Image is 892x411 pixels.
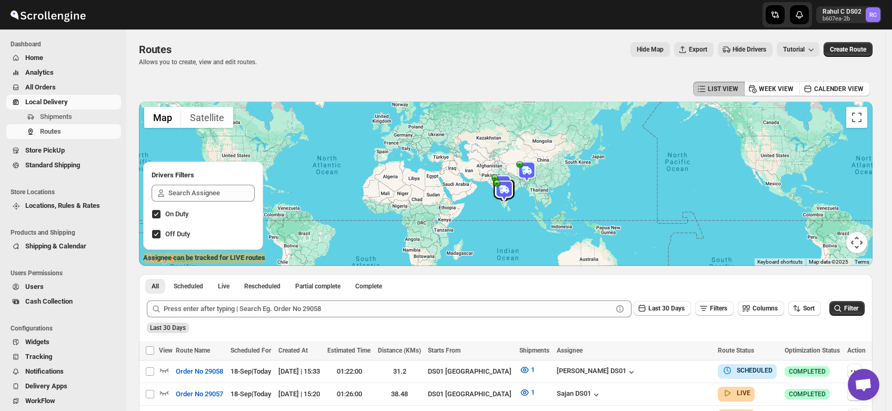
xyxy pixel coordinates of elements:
button: Cash Collection [6,294,121,309]
span: Standard Shipping [25,161,80,169]
span: All [152,282,159,290]
button: Widgets [6,335,121,349]
button: Home [6,51,121,65]
button: Analytics [6,65,121,80]
span: Routes [139,43,172,56]
span: Partial complete [295,282,340,290]
h2: Drivers Filters [152,170,255,181]
span: Complete [355,282,382,290]
span: LIST VIEW [708,85,738,93]
button: 1 [513,362,541,378]
span: Off Duty [165,230,190,238]
button: LIST VIEW [693,82,745,96]
button: Order No 29058 [169,363,229,380]
span: Last 30 Days [150,324,186,332]
div: 38.48 [378,389,422,399]
span: 18-Sep | Today [230,390,271,398]
span: On Duty [165,210,188,218]
span: All Orders [25,83,56,91]
div: Open chat [848,369,879,400]
span: Store PickUp [25,146,65,154]
button: Toggle fullscreen view [846,107,867,128]
span: COMPLETED [789,390,826,398]
span: WEEK VIEW [759,85,794,93]
button: Map camera controls [846,232,867,253]
span: Filters [710,305,727,312]
button: Last 30 Days [634,301,691,316]
button: Filters [695,301,734,316]
span: Distance (KMs) [378,347,421,354]
button: Show street map [144,107,181,128]
button: [PERSON_NAME] DS01 [557,367,637,377]
span: Products and Shipping [11,228,121,237]
button: Hide Drivers [718,42,773,57]
span: Export [689,45,707,54]
span: Action [847,347,866,354]
div: 31.2 [378,366,422,377]
span: Widgets [25,338,49,346]
span: Users Permissions [11,269,121,277]
span: Configurations [11,324,121,333]
span: Local Delivery [25,98,68,106]
div: 01:22:00 [327,366,372,377]
img: Google [142,252,176,266]
button: SCHEDULED [722,365,773,376]
a: Open this area in Google Maps (opens a new window) [142,252,176,266]
span: Scheduled [174,282,203,290]
button: User menu [816,6,881,23]
button: Tutorial [777,42,819,57]
button: Create Route [824,42,873,57]
span: Last 30 Days [648,305,685,312]
button: Filter [829,301,865,316]
span: 1 [531,366,535,374]
p: Allows you to create, view and edit routes. [139,58,257,66]
button: Map action label [630,42,670,57]
span: Home [25,54,43,62]
span: Cash Collection [25,297,73,305]
button: Tracking [6,349,121,364]
span: Columns [753,305,778,312]
span: Routes [40,127,61,135]
button: Delivery Apps [6,379,121,394]
span: View [159,347,173,354]
span: Create Route [830,45,866,54]
button: Keyboard shortcuts [757,258,803,266]
span: Estimated Time [327,347,370,354]
span: Analytics [25,68,54,76]
span: WorkFlow [25,397,55,405]
span: 1 [531,388,535,396]
div: [DATE] | 15:33 [278,366,321,377]
button: 1 [513,384,541,401]
span: 18-Sep | Today [230,367,271,375]
button: Order No 29057 [169,386,229,403]
button: All routes [145,279,165,294]
span: Sort [803,305,815,312]
button: Locations, Rules & Rates [6,198,121,213]
span: Assignee [557,347,583,354]
span: Tracking [25,353,52,360]
button: Export [674,42,714,57]
span: Tutorial [783,46,805,53]
b: SCHEDULED [737,367,773,374]
span: Route Status [718,347,754,354]
img: ScrollEngine [8,2,87,28]
button: LIVE [722,388,750,398]
span: Users [25,283,44,290]
button: Users [6,279,121,294]
button: All Orders [6,80,121,95]
button: Sajan DS01 [557,389,602,400]
p: Rahul C DS02 [823,7,861,16]
span: Shipments [519,347,549,354]
label: Assignee can be tracked for LIVE routes [143,253,265,263]
b: LIVE [737,389,750,397]
span: Map data ©2025 [809,259,848,265]
div: 01:26:00 [327,389,372,399]
span: Store Locations [11,188,121,196]
span: Order No 29058 [176,366,223,377]
span: Hide Map [637,45,664,54]
text: RC [869,12,877,18]
button: Notifications [6,364,121,379]
span: Dashboard [11,40,121,48]
span: Rahul C DS02 [866,7,880,22]
div: DS01 [GEOGRAPHIC_DATA] [428,366,513,377]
